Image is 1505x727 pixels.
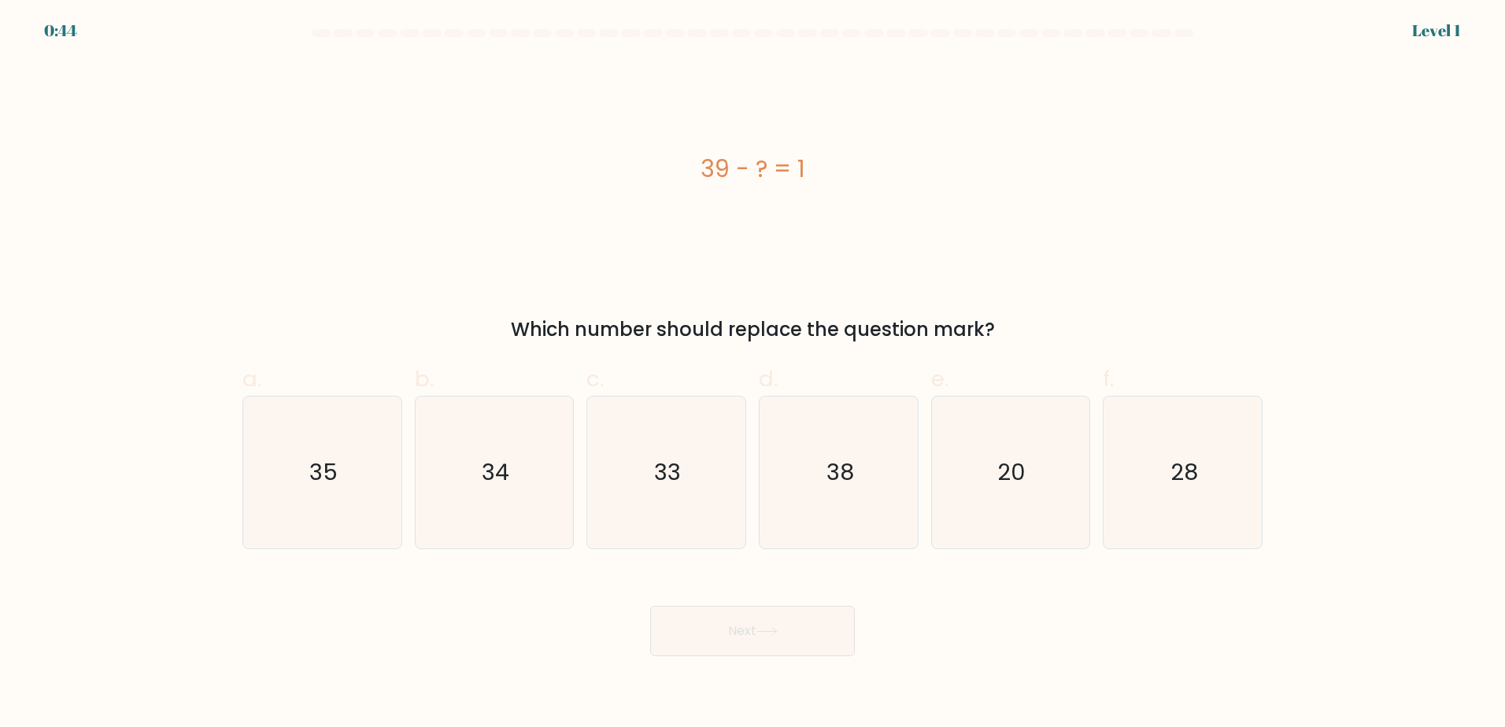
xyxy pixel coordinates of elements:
[586,363,604,394] span: c.
[252,316,1253,344] div: Which number should replace the question mark?
[826,456,854,488] text: 38
[1103,363,1114,394] span: f.
[242,363,261,394] span: a.
[242,151,1263,186] div: 39 - ? = 1
[415,363,434,394] span: b.
[655,456,682,488] text: 33
[931,363,948,394] span: e.
[482,456,509,488] text: 34
[309,456,338,488] text: 35
[759,363,778,394] span: d.
[1412,19,1461,42] div: Level 1
[1170,456,1198,488] text: 28
[44,19,77,42] div: 0:44
[998,456,1026,488] text: 20
[650,606,855,656] button: Next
